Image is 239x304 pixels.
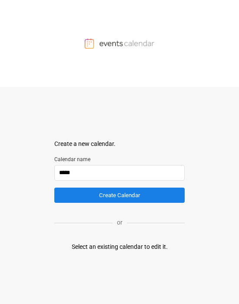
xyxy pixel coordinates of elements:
[54,155,185,163] label: Calendar name
[54,139,185,149] div: Create a new calendar.
[72,242,168,251] div: Select an existing calendar to edit it.
[54,188,185,203] button: Create Calendar
[85,38,154,49] img: Events Calendar
[113,218,127,227] p: or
